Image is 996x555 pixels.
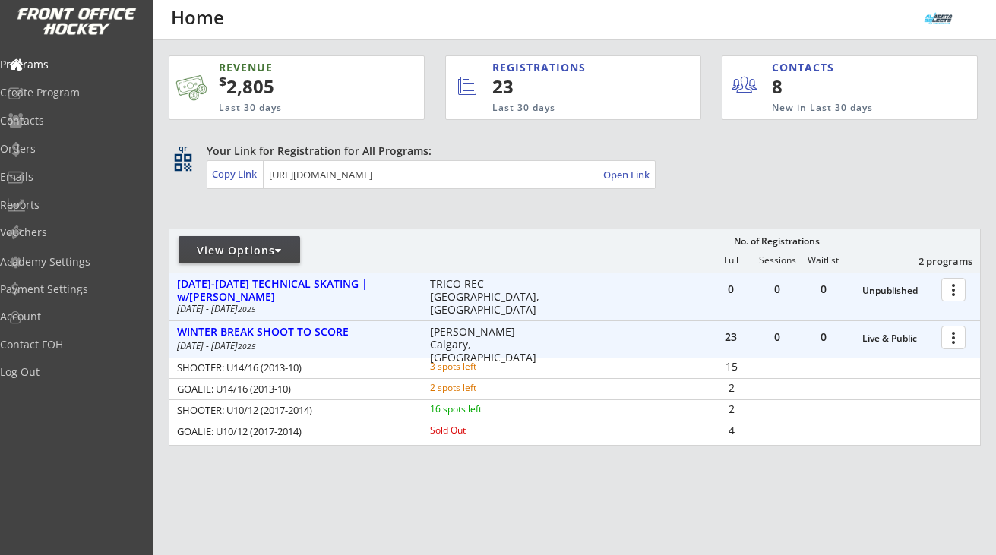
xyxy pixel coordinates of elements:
[173,143,191,153] div: qr
[219,102,358,115] div: Last 30 days
[708,255,754,266] div: Full
[430,405,528,414] div: 16 spots left
[207,143,934,159] div: Your Link for Registration for All Programs:
[179,243,300,258] div: View Options
[709,425,754,436] div: 4
[238,304,256,314] em: 2025
[177,427,409,437] div: GOALIE: U10/12 (2017-2014)
[754,332,800,342] div: 0
[492,74,650,99] div: 23
[177,326,414,339] div: WINTER BREAK SHOOT TO SCORE
[772,74,865,99] div: 8
[430,326,549,364] div: [PERSON_NAME] Calgary, [GEOGRAPHIC_DATA]
[219,72,226,90] sup: $
[430,362,528,371] div: 3 spots left
[708,332,754,342] div: 23
[177,304,409,314] div: [DATE] - [DATE]
[177,278,414,304] div: [DATE]-[DATE] TECHNICAL SKATING | w/[PERSON_NAME]
[219,60,358,75] div: REVENUE
[603,164,651,185] a: Open Link
[172,151,194,174] button: qr_code
[430,426,528,435] div: Sold Out
[729,236,824,247] div: No. of Registrations
[177,342,409,351] div: [DATE] - [DATE]
[801,284,846,295] div: 0
[430,383,528,393] div: 2 spots left
[177,384,409,394] div: GOALIE: U14/16 (2013-10)
[709,361,754,372] div: 15
[893,254,972,268] div: 2 programs
[800,255,846,266] div: Waitlist
[862,285,934,296] div: Unpublished
[862,333,934,344] div: Live & Public
[754,255,800,266] div: Sessions
[709,383,754,393] div: 2
[941,278,966,301] button: more_vert
[177,405,409,415] div: SHOOTER: U10/12 (2017-2014)
[219,74,376,99] div: 2,805
[709,404,754,415] div: 2
[603,169,651,181] div: Open Link
[492,102,638,115] div: Last 30 days
[801,332,846,342] div: 0
[772,102,906,115] div: New in Last 30 days
[772,60,841,75] div: CONTACTS
[754,284,800,295] div: 0
[177,363,409,373] div: SHOOTER: U14/16 (2013-10)
[212,167,260,181] div: Copy Link
[941,326,966,349] button: more_vert
[492,60,636,75] div: REGISTRATIONS
[708,284,754,295] div: 0
[238,341,256,352] em: 2025
[430,278,549,316] div: TRICO REC [GEOGRAPHIC_DATA], [GEOGRAPHIC_DATA]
